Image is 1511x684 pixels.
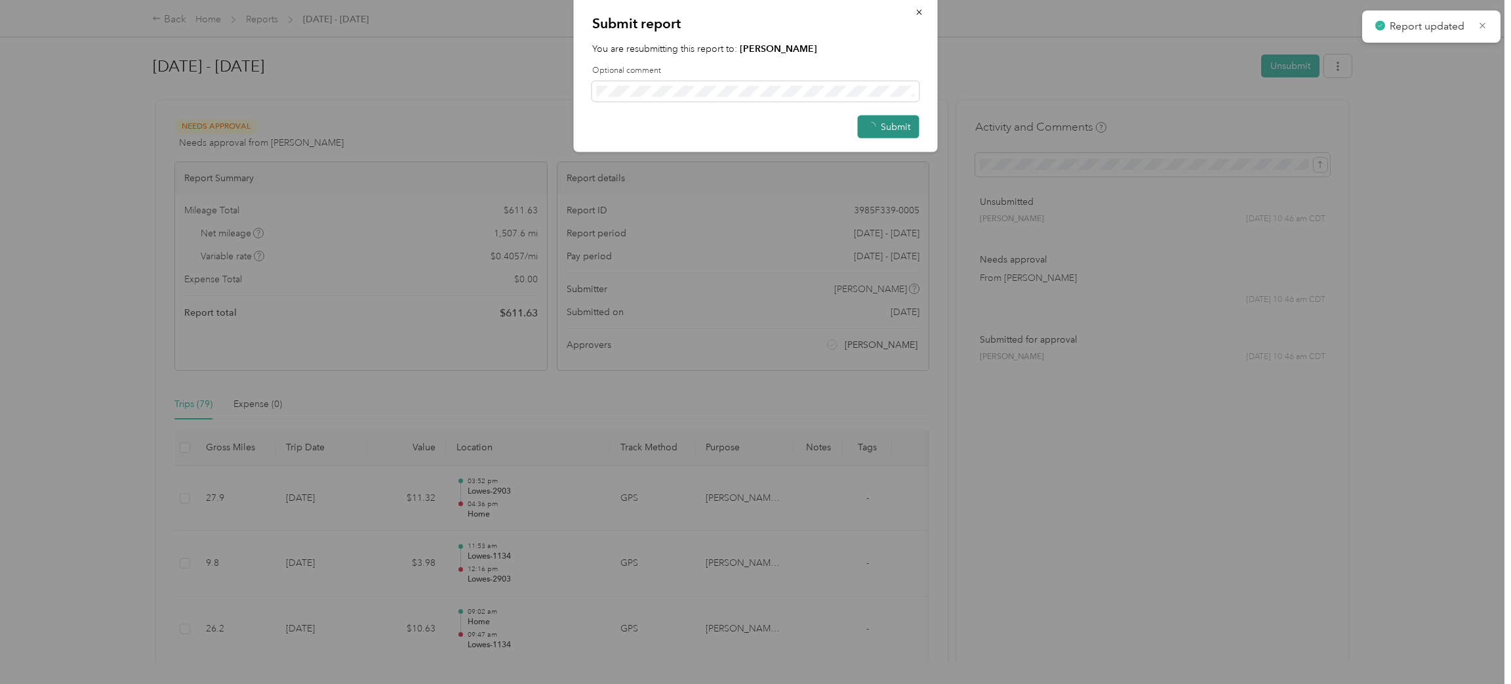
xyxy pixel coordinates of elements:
[592,42,919,56] p: You are resubmitting this report to:
[858,115,919,138] button: Submit
[1438,610,1511,684] iframe: Everlance-gr Chat Button Frame
[1390,18,1468,35] p: Report updated
[740,43,817,54] strong: [PERSON_NAME]
[592,14,919,33] p: Submit report
[592,65,919,77] label: Optional comment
